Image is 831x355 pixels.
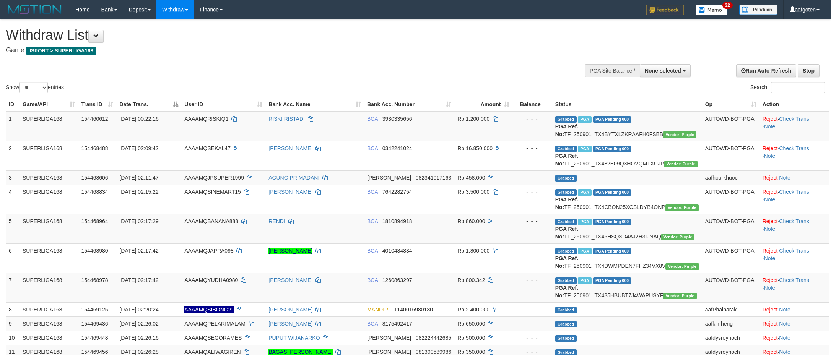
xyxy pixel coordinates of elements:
span: Grabbed [555,248,577,254]
span: Vendor URL: https://trx4.1velocity.biz [661,234,694,240]
td: 10 [6,331,20,345]
span: Grabbed [555,335,577,342]
a: Note [764,153,776,159]
td: aafhourkhuoch [702,170,759,185]
td: AUTOWD-BOT-PGA [702,112,759,141]
a: Run Auto-Refresh [736,64,796,77]
span: Copy 1140016980180 to clipboard [394,306,433,313]
a: Reject [763,116,778,122]
a: Reject [763,189,778,195]
span: AAAAMQYUDHA0980 [184,277,238,283]
div: - - - [516,276,549,284]
span: AAAAMQRISKIQ1 [184,116,228,122]
h4: Game: [6,47,546,54]
td: AUTOWD-BOT-PGA [702,185,759,214]
span: Copy 082341017163 to clipboard [416,175,451,181]
td: 7 [6,273,20,302]
td: SUPERLIGA168 [20,112,78,141]
a: Reject [763,335,778,341]
a: [PERSON_NAME] [268,145,312,151]
td: 6 [6,243,20,273]
div: - - - [516,174,549,182]
td: · · [759,273,829,302]
td: 9 [6,316,20,331]
td: SUPERLIGA168 [20,141,78,170]
span: 154468980 [81,248,108,254]
span: PGA Pending [593,146,631,152]
a: Reject [763,306,778,313]
img: MOTION_logo.png [6,4,64,15]
span: AAAAMQALIWAGIREN [184,349,241,355]
a: Note [779,306,790,313]
a: Reject [763,349,778,355]
span: Copy 4010484834 to clipboard [382,248,412,254]
span: [DATE] 02:17:29 [119,218,158,224]
td: SUPERLIGA168 [20,316,78,331]
td: TF_250901_TX45HSQSD4AJ2H3IJNAQ [552,214,702,243]
td: · [759,302,829,316]
span: None selected [645,68,681,74]
span: Grabbed [555,219,577,225]
span: PGA Pending [593,248,631,254]
span: AAAAMQSEGORAMES [184,335,242,341]
span: AAAAMQPELARIMALAM [184,321,246,327]
span: Rp 2.400.000 [457,306,489,313]
span: Grabbed [555,175,577,182]
h1: Withdraw List [6,28,546,43]
td: AUTOWD-BOT-PGA [702,214,759,243]
span: Marked by aafchoeunmanni [578,277,591,284]
td: · [759,331,829,345]
span: [DATE] 02:15:22 [119,189,158,195]
a: Check Trans [779,248,809,254]
span: 154469436 [81,321,108,327]
td: 4 [6,185,20,214]
span: [DATE] 02:26:16 [119,335,158,341]
span: BCA [367,145,378,151]
div: - - - [516,247,549,254]
a: Note [764,255,776,261]
a: Reject [763,277,778,283]
th: Bank Acc. Number: activate to sort column ascending [364,97,454,112]
span: [DATE] 02:20:24 [119,306,158,313]
span: Vendor URL: https://trx4.1velocity.biz [665,204,699,211]
a: Note [779,335,790,341]
a: Note [764,285,776,291]
span: Copy 1810894918 to clipboard [382,218,412,224]
a: Check Trans [779,189,809,195]
td: · · [759,243,829,273]
input: Search: [771,82,825,93]
span: Marked by aafnonsreyleab [578,116,591,123]
img: Button%20Memo.svg [696,5,728,15]
a: Note [764,123,776,130]
div: - - - [516,334,549,342]
div: - - - [516,115,549,123]
div: - - - [516,217,549,225]
span: [PERSON_NAME] [367,349,411,355]
a: Reject [763,145,778,151]
th: Game/API: activate to sort column ascending [20,97,78,112]
span: [PERSON_NAME] [367,335,411,341]
a: Note [779,321,790,327]
span: 154468964 [81,218,108,224]
span: BCA [367,116,378,122]
span: Copy 1260863297 to clipboard [382,277,412,283]
span: Grabbed [555,277,577,284]
a: Reject [763,248,778,254]
div: PGA Site Balance / [585,64,640,77]
span: MANDIRI [367,306,390,313]
span: 154468606 [81,175,108,181]
div: - - - [516,188,549,196]
td: TF_250901_TX435HBUBT7J4WAPUSYF [552,273,702,302]
span: Copy 8175492417 to clipboard [382,321,412,327]
td: AUTOWD-BOT-PGA [702,273,759,302]
a: Reject [763,218,778,224]
th: User ID: activate to sort column ascending [181,97,265,112]
div: - - - [516,144,549,152]
span: [DATE] 02:17:42 [119,248,158,254]
span: AAAAMQSINEMART15 [184,189,241,195]
td: aafPhalnarak [702,302,759,316]
span: Copy 7642282754 to clipboard [382,189,412,195]
span: Rp 860.000 [457,218,485,224]
td: 1 [6,112,20,141]
a: Note [779,349,790,355]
